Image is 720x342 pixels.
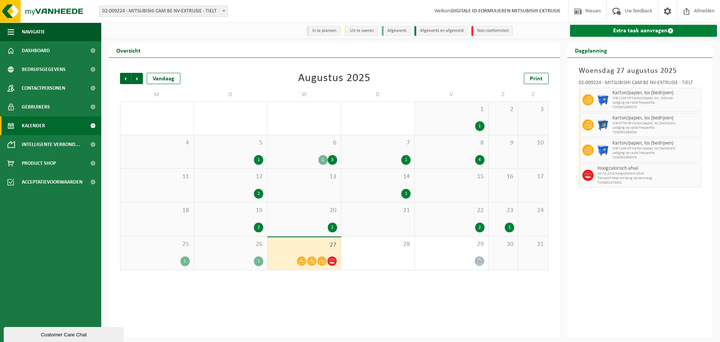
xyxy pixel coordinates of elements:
span: 5 [198,139,264,147]
div: 2 [254,189,263,199]
span: Print [530,76,543,82]
span: 14 [345,173,411,181]
td: V [415,88,489,101]
div: 2 [254,223,263,232]
li: Afgewerkt [382,26,411,36]
span: WB-1100-HP karton/papier, los - Extrusie [612,96,699,101]
span: 29 [418,240,484,249]
td: D [341,88,415,101]
span: 20 [271,206,337,215]
span: T250001698579 [612,105,699,110]
li: Uit te voeren [344,26,378,36]
h3: Woensdag 27 augustus 2025 [579,65,702,77]
span: Bedrijfsgegevens [22,60,66,79]
span: 27 [271,241,337,249]
span: 13 [271,173,337,181]
td: Z [518,88,548,101]
span: Contactpersonen [22,79,65,98]
div: 1 [401,189,411,199]
span: 10 [522,139,544,147]
span: 11 [124,173,190,181]
div: 2 [475,223,484,232]
span: Hoogcalorisch afval [597,166,699,172]
span: Karton/papier, los (bedrijven) [612,90,699,96]
span: Kalender [22,116,45,135]
div: 1 [254,155,263,165]
span: 21 [345,206,411,215]
span: Acceptatievoorwaarden [22,173,82,191]
span: Karton/papier, los (bedrijven) [612,115,699,121]
span: 24 [522,206,544,215]
div: 2 [328,223,337,232]
li: Non-conformiteit [471,26,513,36]
img: WB-0770-HPE-BE-01 [597,119,609,131]
a: Print [524,73,549,84]
span: 25 [124,240,190,249]
div: 1 [318,155,328,165]
span: Dashboard [22,41,50,60]
span: 12 [198,173,264,181]
span: Lediging op vaste frequentie [612,126,699,130]
td: D [194,88,268,101]
div: 1 [505,223,514,232]
td: W [267,88,341,101]
span: 19 [198,206,264,215]
div: 4 [475,155,484,165]
span: Karton/papier, los (bedrijven) [612,140,699,146]
span: Lediging op vaste frequentie [612,101,699,105]
span: 23 [492,206,514,215]
span: 31 [522,240,544,249]
div: 1 [475,121,484,131]
span: T250001699054 [612,130,699,135]
span: 28 [345,240,411,249]
span: 8 [418,139,484,147]
div: Augustus 2025 [298,73,370,84]
h2: Dagplanning [567,43,615,57]
span: HK-XZ-20-G hoogcalorisch afval [597,172,699,176]
span: 3 [522,105,544,114]
span: Transport heen en terug op aanvraag [597,176,699,181]
span: Gebruikers [22,98,50,116]
span: 17 [522,173,544,181]
div: 1 [401,155,411,165]
span: WB-1100-HP karton/papier, los (bedrijven) [612,146,699,151]
span: 7 [345,139,411,147]
strong: DIGITALE ID-FORMULIEREN MITSUBISHI EXTRUSIE [451,8,561,14]
span: Volgende [132,73,143,84]
span: 9 [492,139,514,147]
span: 2 [492,105,514,114]
li: Afgewerkt en afgemeld [414,26,468,36]
span: T250002470452 [597,181,699,185]
span: Intelligente verbond... [22,135,80,154]
iframe: chat widget [4,325,125,342]
span: T250001699076 [612,155,699,160]
td: M [120,88,194,101]
li: In te plannen [307,26,340,36]
span: 1 [418,105,484,114]
span: 26 [198,240,264,249]
div: 3 [328,155,337,165]
h2: Overzicht [109,43,148,57]
span: 16 [492,173,514,181]
span: 02-009224 - MITSUBISHI CAM BE NV-EXTRUSIE - TIELT [99,6,228,17]
span: 22 [418,206,484,215]
span: 15 [418,173,484,181]
span: 30 [492,240,514,249]
span: WB-0770-HP karton/papier, los (bedrijven) [612,121,699,126]
div: 02-009224 - MITSUBISHI CAM BE NV-EXTRUSIE - TIELT [579,80,702,88]
div: Vandaag [147,73,180,84]
img: WB-1100-HPE-BE-01 [597,145,609,156]
td: Z [489,88,519,101]
span: 6 [271,139,337,147]
div: 1 [180,256,190,266]
span: Navigatie [22,23,45,41]
span: Product Shop [22,154,56,173]
span: Lediging op vaste frequentie [612,151,699,155]
img: WB-1100-HPE-BE-01 [597,94,609,105]
a: Extra taak aanvragen [570,25,717,37]
div: 1 [254,256,263,266]
span: Vorige [120,73,131,84]
span: 4 [124,139,190,147]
